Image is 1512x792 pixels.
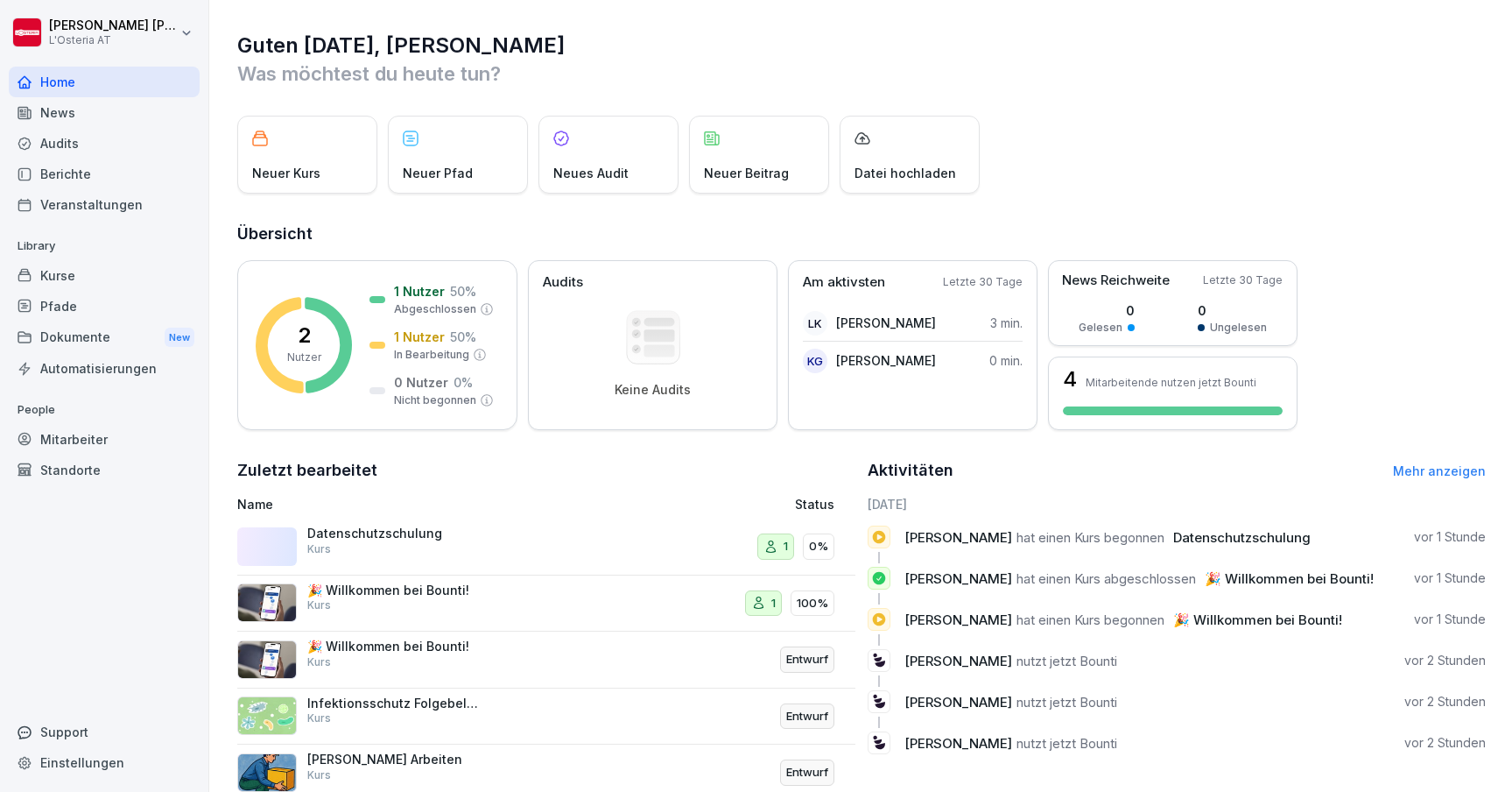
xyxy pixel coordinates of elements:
[1414,611,1486,628] p: vor 1 Stunde
[9,396,200,424] p: People
[307,752,482,767] p: [PERSON_NAME] Arbeiten
[1016,694,1117,711] span: nutzt jetzt Bounti
[704,164,789,182] p: Neuer Beitrag
[1079,301,1135,320] p: 0
[307,526,482,541] p: Datenschutzschulung
[252,164,320,182] p: Neuer Kurs
[1205,570,1374,587] span: 🎉 Willkommen bei Bounti!
[9,128,200,159] div: Audits
[454,373,473,392] p: 0 %
[797,595,828,612] p: 100%
[989,351,1023,370] p: 0 min.
[836,314,936,332] p: [PERSON_NAME]
[1173,612,1342,628] span: 🎉 Willkommen bei Bounti!
[237,689,855,746] a: Infektionsschutz Folgebelehrung (nach §43 IfSG)KursEntwurf
[49,34,177,46] p: L'Osteria AT
[543,272,583,293] p: Audits
[9,353,200,384] a: Automatisierungen
[9,189,200,220] a: Veranstaltungen
[1404,652,1486,669] p: vor 2 Stunden
[49,18,177,33] p: [PERSON_NAME] [PERSON_NAME]
[9,424,200,455] a: Mitarbeiter
[904,735,1012,752] span: [PERSON_NAME]
[9,67,200,97] div: Home
[553,164,629,182] p: Neues Audit
[1173,529,1311,546] span: Datenschutzschulung
[9,747,200,778] a: Einstellungen
[9,455,200,485] a: Standorte
[1414,569,1486,587] p: vor 1 Stunde
[854,164,956,182] p: Datei hochladen
[450,282,476,301] p: 50 %
[904,529,1012,546] span: [PERSON_NAME]
[307,541,331,557] p: Kurs
[237,32,1486,60] h1: Guten [DATE], [PERSON_NAME]
[795,495,834,513] p: Status
[868,458,953,483] h2: Aktivitäten
[9,322,200,354] div: Dokumente
[237,632,855,689] a: 🎉 Willkommen bei Bounti!KursEntwurf
[307,696,482,711] p: Infektionsschutz Folgebelehrung (nach §43 IfSG)
[1086,376,1256,389] p: Mitarbeitende nutzen jetzt Bounti
[307,583,482,598] p: 🎉 Willkommen bei Bounti!
[990,314,1023,332] p: 3 min.
[237,583,297,622] img: b4eu0mai1tdt6ksd7nlke1so.png
[394,282,445,301] p: 1 Nutzer
[784,538,788,555] p: 1
[1062,271,1170,291] p: News Reichweite
[943,274,1023,290] p: Letzte 30 Tage
[1393,463,1486,478] a: Mehr anzeigen
[450,328,476,346] p: 50 %
[298,325,311,346] p: 2
[803,311,827,336] div: LK
[165,328,194,348] div: New
[307,711,331,726] p: Kurs
[9,232,200,260] p: Library
[9,717,200,747] div: Support
[786,708,828,725] p: Entwurf
[904,612,1012,628] span: [PERSON_NAME]
[904,653,1012,669] span: [PERSON_NAME]
[615,382,691,398] p: Keine Audits
[394,347,469,363] p: In Bearbeitung
[9,97,200,128] a: News
[307,654,331,670] p: Kurs
[237,697,297,735] img: tgff07aey9ahi6f4hltuk21p.png
[9,260,200,291] a: Kurse
[9,322,200,354] a: DokumenteNew
[307,598,331,613] p: Kurs
[237,640,297,679] img: b4eu0mai1tdt6ksd7nlke1so.png
[1198,301,1267,320] p: 0
[786,764,828,781] p: Entwurf
[9,159,200,189] a: Berichte
[237,519,855,576] a: DatenschutzschulungKurs10%
[1210,320,1267,336] p: Ungelesen
[394,328,445,346] p: 1 Nutzer
[786,651,828,668] p: Entwurf
[1016,735,1117,752] span: nutzt jetzt Bounti
[836,351,936,370] p: [PERSON_NAME]
[1079,320,1122,336] p: Gelesen
[803,349,827,373] div: KG
[1404,693,1486,711] p: vor 2 Stunden
[904,694,1012,711] span: [PERSON_NAME]
[237,458,855,483] h2: Zuletzt bearbeitet
[237,753,297,792] img: ns5fm27uu5em6705ixom0yjt.png
[394,373,448,392] p: 0 Nutzer
[904,570,1012,587] span: [PERSON_NAME]
[237,222,1486,246] h2: Übersicht
[803,272,885,293] p: Am aktivsten
[237,576,855,633] a: 🎉 Willkommen bei Bounti!Kurs1100%
[1016,570,1196,587] span: hat einen Kurs abgeschlossen
[237,495,622,513] p: Name
[1016,529,1164,546] span: hat einen Kurs begonnen
[9,291,200,322] div: Pfade
[1404,734,1486,752] p: vor 2 Stunden
[307,767,331,783] p: Kurs
[1016,612,1164,628] span: hat einen Kurs begonnen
